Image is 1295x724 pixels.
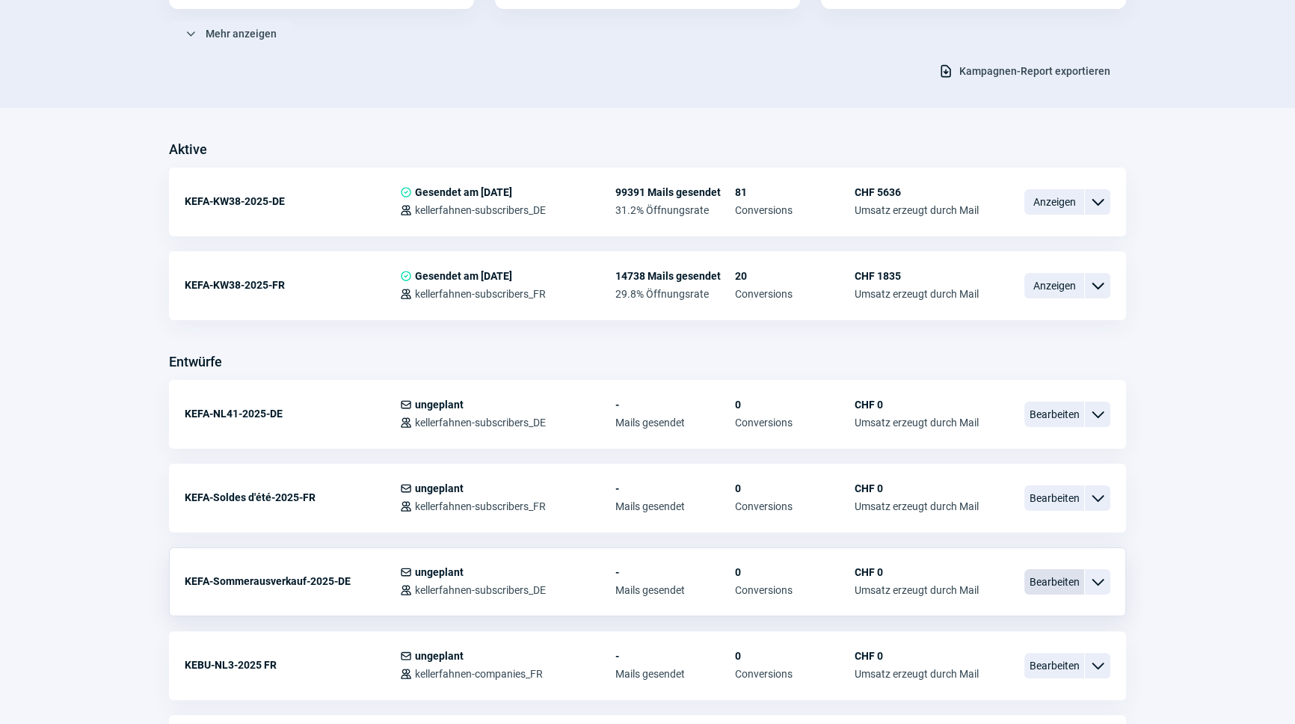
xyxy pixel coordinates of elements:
[1024,569,1084,595] span: Bearbeiten
[615,417,735,429] span: Mails gesendet
[615,668,735,680] span: Mails gesendet
[206,22,277,46] span: Mehr anzeigen
[735,482,855,494] span: 0
[855,650,979,662] span: CHF 0
[415,584,546,596] span: kellerfahnen-subscribers_DE
[1024,402,1084,427] span: Bearbeiten
[1024,485,1084,511] span: Bearbeiten
[855,566,979,578] span: CHF 0
[855,417,979,429] span: Umsatz erzeugt durch Mail
[735,417,855,429] span: Conversions
[169,350,222,374] h3: Entwürfe
[415,482,464,494] span: ungeplant
[415,500,546,512] span: kellerfahnen-subscribers_FR
[735,668,855,680] span: Conversions
[735,204,855,216] span: Conversions
[415,417,546,429] span: kellerfahnen-subscribers_DE
[1024,273,1084,298] span: Anzeigen
[615,482,735,494] span: -
[415,204,546,216] span: kellerfahnen-subscribers_DE
[169,138,207,162] h3: Aktive
[855,500,979,512] span: Umsatz erzeugt durch Mail
[615,500,735,512] span: Mails gesendet
[1024,653,1084,678] span: Bearbeiten
[855,270,979,282] span: CHF 1835
[185,270,400,300] div: KEFA-KW38-2025-FR
[415,186,512,198] span: Gesendet am [DATE]
[735,500,855,512] span: Conversions
[415,399,464,411] span: ungeplant
[415,288,546,300] span: kellerfahnen-subscribers_FR
[615,399,735,411] span: -
[1024,189,1084,215] span: Anzeigen
[735,270,855,282] span: 20
[855,399,979,411] span: CHF 0
[855,584,979,596] span: Umsatz erzeugt durch Mail
[735,650,855,662] span: 0
[959,59,1110,83] span: Kampagnen-Report exportieren
[415,566,464,578] span: ungeplant
[923,58,1126,84] button: Kampagnen-Report exportieren
[615,204,735,216] span: 31.2% Öffnungsrate
[735,399,855,411] span: 0
[615,186,735,198] span: 99391 Mails gesendet
[185,650,400,680] div: KEBU-NL3-2025 FR
[615,584,735,596] span: Mails gesendet
[415,668,543,680] span: kellerfahnen-companies_FR
[185,186,400,216] div: KEFA-KW38-2025-DE
[169,21,292,46] button: Mehr anzeigen
[615,288,735,300] span: 29.8% Öffnungsrate
[415,650,464,662] span: ungeplant
[615,270,735,282] span: 14738 Mails gesendet
[415,270,512,282] span: Gesendet am [DATE]
[855,288,979,300] span: Umsatz erzeugt durch Mail
[855,186,979,198] span: CHF 5636
[185,482,400,512] div: KEFA-Soldes d'été-2025-FR
[615,650,735,662] span: -
[735,566,855,578] span: 0
[735,584,855,596] span: Conversions
[185,399,400,429] div: KEFA-NL41-2025-DE
[615,566,735,578] span: -
[735,186,855,198] span: 81
[855,204,979,216] span: Umsatz erzeugt durch Mail
[855,482,979,494] span: CHF 0
[185,566,400,596] div: KEFA-Sommerausverkauf-2025-DE
[855,668,979,680] span: Umsatz erzeugt durch Mail
[735,288,855,300] span: Conversions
